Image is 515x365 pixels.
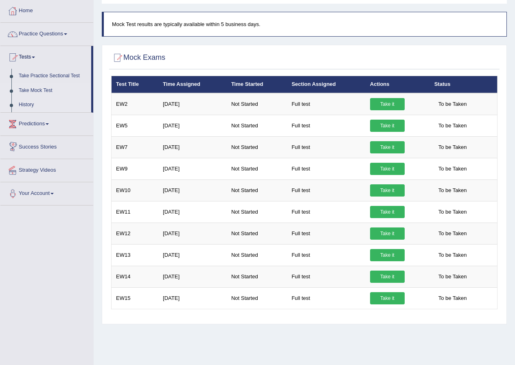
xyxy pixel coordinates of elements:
[227,287,287,309] td: Not Started
[434,249,471,261] span: To be Taken
[434,120,471,132] span: To be Taken
[112,223,159,244] td: EW12
[227,93,287,115] td: Not Started
[15,83,91,98] a: Take Mock Test
[112,287,159,309] td: EW15
[112,93,159,115] td: EW2
[158,76,227,93] th: Time Assigned
[227,266,287,287] td: Not Started
[0,159,93,179] a: Strategy Videos
[370,271,405,283] a: Take it
[112,115,159,136] td: EW5
[0,113,93,133] a: Predictions
[287,266,366,287] td: Full test
[227,179,287,201] td: Not Started
[158,266,227,287] td: [DATE]
[0,23,93,43] a: Practice Questions
[370,206,405,218] a: Take it
[227,158,287,179] td: Not Started
[370,292,405,304] a: Take it
[158,244,227,266] td: [DATE]
[287,158,366,179] td: Full test
[227,201,287,223] td: Not Started
[0,136,93,156] a: Success Stories
[112,266,159,287] td: EW14
[227,223,287,244] td: Not Started
[15,69,91,83] a: Take Practice Sectional Test
[158,93,227,115] td: [DATE]
[0,46,91,66] a: Tests
[287,201,366,223] td: Full test
[370,141,405,153] a: Take it
[287,179,366,201] td: Full test
[227,136,287,158] td: Not Started
[227,115,287,136] td: Not Started
[370,249,405,261] a: Take it
[158,115,227,136] td: [DATE]
[370,120,405,132] a: Take it
[287,76,366,93] th: Section Assigned
[112,76,159,93] th: Test Title
[287,244,366,266] td: Full test
[112,158,159,179] td: EW9
[158,287,227,309] td: [DATE]
[434,184,471,197] span: To be Taken
[112,136,159,158] td: EW7
[366,76,430,93] th: Actions
[287,93,366,115] td: Full test
[112,20,498,28] p: Mock Test results are typically available within 5 business days.
[158,136,227,158] td: [DATE]
[158,223,227,244] td: [DATE]
[434,292,471,304] span: To be Taken
[430,76,497,93] th: Status
[287,115,366,136] td: Full test
[111,52,165,64] h2: Mock Exams
[370,98,405,110] a: Take it
[370,163,405,175] a: Take it
[287,223,366,244] td: Full test
[287,287,366,309] td: Full test
[370,227,405,240] a: Take it
[112,179,159,201] td: EW10
[434,163,471,175] span: To be Taken
[158,201,227,223] td: [DATE]
[158,158,227,179] td: [DATE]
[434,206,471,218] span: To be Taken
[370,184,405,197] a: Take it
[158,179,227,201] td: [DATE]
[434,98,471,110] span: To be Taken
[287,136,366,158] td: Full test
[227,244,287,266] td: Not Started
[112,201,159,223] td: EW11
[0,182,93,203] a: Your Account
[434,227,471,240] span: To be Taken
[434,271,471,283] span: To be Taken
[112,244,159,266] td: EW13
[434,141,471,153] span: To be Taken
[227,76,287,93] th: Time Started
[15,98,91,112] a: History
